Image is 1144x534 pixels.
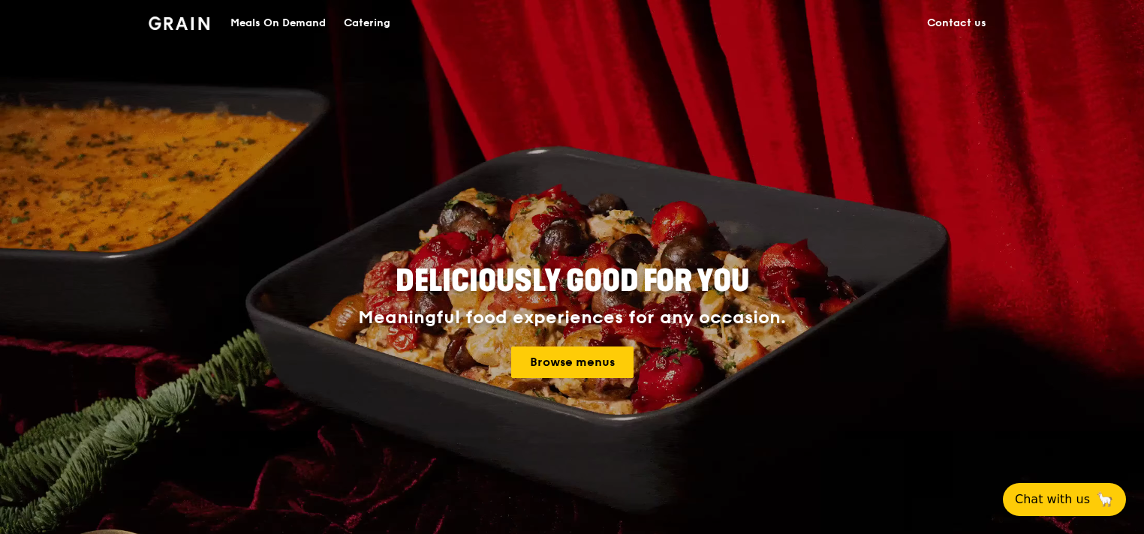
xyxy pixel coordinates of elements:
[335,1,399,46] a: Catering
[1003,483,1126,516] button: Chat with us🦙
[1015,490,1090,508] span: Chat with us
[344,1,390,46] div: Catering
[511,346,634,378] a: Browse menus
[396,263,749,299] span: Deliciously good for you
[1096,490,1114,508] span: 🦙
[302,307,842,328] div: Meaningful food experiences for any occasion.
[230,1,326,46] div: Meals On Demand
[918,1,995,46] a: Contact us
[149,16,209,30] img: Grain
